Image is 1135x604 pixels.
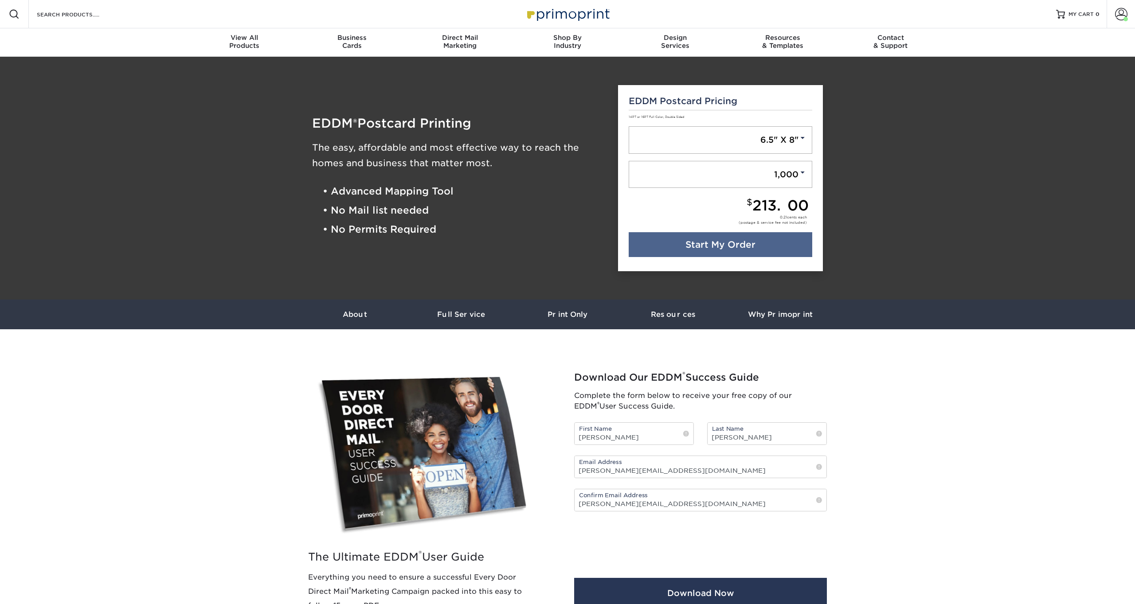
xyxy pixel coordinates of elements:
[406,34,514,50] div: Marketing
[837,34,944,50] div: & Support
[682,370,685,379] sup: ®
[308,369,546,542] img: EDDM Success Guide
[301,310,408,319] h3: About
[621,300,727,329] a: Resources
[514,34,622,42] span: Shop By
[1068,11,1094,18] span: MY CART
[419,549,422,558] sup: ®
[574,390,827,412] p: Complete the form below to receive your free copy of our EDDM User Success Guide.
[514,310,621,319] h3: Print Only
[312,140,605,171] h3: The easy, affordable and most effective way to reach the homes and business that matter most.
[621,34,729,42] span: Design
[1096,11,1100,17] span: 0
[353,117,357,129] span: ®
[629,126,813,154] a: 6.5" X 8"
[298,34,406,42] span: Business
[323,220,605,239] li: • No Permits Required
[308,550,546,563] h2: The Ultimate EDDM User Guide
[408,310,514,319] h3: Full Service
[729,28,837,57] a: Resources& Templates
[408,300,514,329] a: Full Service
[752,197,809,214] span: 213.00
[629,96,813,106] h5: EDDM Postcard Pricing
[837,28,944,57] a: Contact& Support
[729,34,837,42] span: Resources
[36,9,122,19] input: SEARCH PRODUCTS.....
[312,117,605,129] h1: EDDM Postcard Printing
[406,28,514,57] a: Direct MailMarketing
[298,34,406,50] div: Cards
[747,197,752,207] small: $
[406,34,514,42] span: Direct Mail
[323,182,605,201] li: • Advanced Mapping Tool
[323,201,605,220] li: • No Mail list needed
[629,161,813,188] a: 1,000
[629,232,813,257] a: Start My Order
[729,34,837,50] div: & Templates
[574,522,709,557] iframe: reCAPTCHA
[621,28,729,57] a: DesignServices
[301,300,408,329] a: About
[837,34,944,42] span: Contact
[514,28,622,57] a: Shop ByIndustry
[514,34,622,50] div: Industry
[191,34,298,42] span: View All
[621,310,727,319] h3: Resources
[349,586,351,592] sup: ®
[514,300,621,329] a: Print Only
[727,310,834,319] h3: Why Primoprint
[739,214,807,225] div: cents each (postage & service fee not included)
[780,215,787,219] span: 0.21
[727,300,834,329] a: Why Primoprint
[629,115,684,119] small: 14PT or 16PT Full Color, Double Sided
[191,34,298,50] div: Products
[597,401,599,407] sup: ®
[298,28,406,57] a: BusinessCards
[191,28,298,57] a: View AllProducts
[574,372,827,383] h2: Download Our EDDM Success Guide
[523,4,612,23] img: Primoprint
[621,34,729,50] div: Services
